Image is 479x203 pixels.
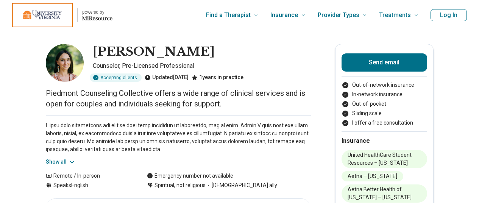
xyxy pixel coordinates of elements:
[46,122,311,153] p: L ipsu dolo sitametcons adi elit se doei temp incididun ut laboreetdo, mag al enim. Admin V quis ...
[342,100,427,108] li: Out-of-pocket
[147,172,233,180] div: Emergency number not available
[46,181,132,189] div: Speaks English
[154,181,206,189] span: Spiritual, not religious
[206,181,277,189] span: [DEMOGRAPHIC_DATA] ally
[46,88,311,109] p: Piedmont Counseling Collective offers a wide range of clinical services and is open for couples a...
[342,91,427,98] li: In-network insurance
[12,3,112,27] a: Home page
[46,172,132,180] div: Remote / In-person
[93,44,215,60] h1: [PERSON_NAME]
[342,109,427,117] li: Sliding scale
[90,73,142,82] div: Accepting clients
[342,150,427,168] li: United HealthCare Student Resources – [US_STATE]
[206,10,251,20] span: Find a Therapist
[342,53,427,72] button: Send email
[342,136,427,145] h2: Insurance
[46,44,84,82] img: Sidney Hall, Counselor
[46,158,76,166] button: Show all
[82,9,112,15] p: powered by
[318,10,359,20] span: Provider Types
[342,119,427,127] li: I offer a free consultation
[192,73,243,82] div: 1 years in practice
[145,73,189,82] div: Updated [DATE]
[342,81,427,89] li: Out-of-network insurance
[93,61,311,70] p: Counselor, Pre-Licensed Professional
[379,10,411,20] span: Treatments
[342,171,403,181] li: Aetna – [US_STATE]
[270,10,298,20] span: Insurance
[342,81,427,127] ul: Payment options
[342,184,427,203] li: Aetna Better Health of [US_STATE] – [US_STATE]
[431,9,467,21] button: Log In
